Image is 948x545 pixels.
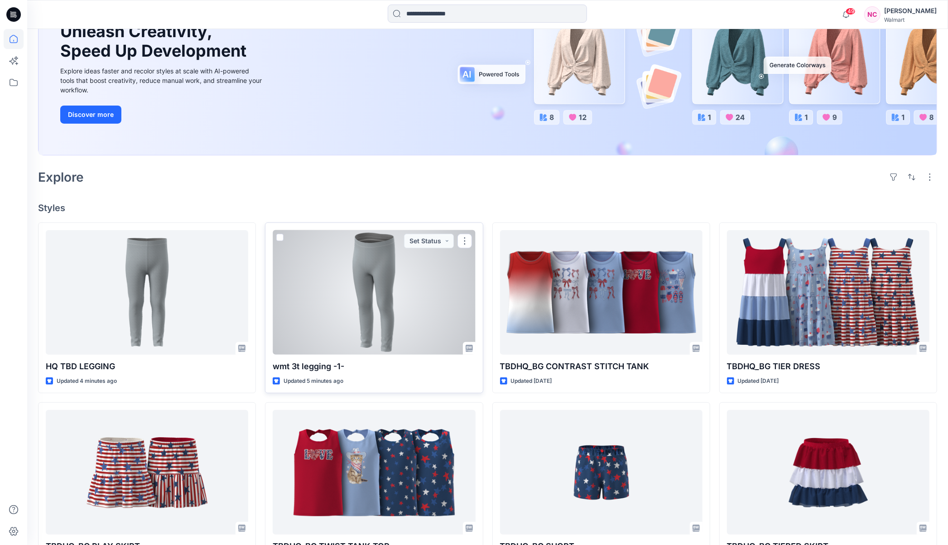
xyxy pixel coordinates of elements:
[727,230,929,355] a: TBDHQ_BG TIER DRESS
[60,22,250,61] h1: Unleash Creativity, Speed Up Development
[60,106,264,124] a: Discover more
[884,16,937,23] div: Walmart
[273,410,475,535] a: TBDHQ_BG TWIST TANK TOP
[284,376,343,386] p: Updated 5 minutes ago
[46,360,248,373] p: HQ TBD LEGGING
[846,8,856,15] span: 49
[884,5,937,16] div: [PERSON_NAME]
[38,203,937,213] h4: Styles
[273,360,475,373] p: wmt 3t legging -1-
[500,410,703,535] a: TBDHQ_BG SHORT
[727,410,929,535] a: TBDHQ_BG TIERED SKIRT
[60,106,121,124] button: Discover more
[46,230,248,355] a: HQ TBD LEGGING
[500,360,703,373] p: TBDHQ_BG CONTRAST STITCH TANK
[738,376,779,386] p: Updated [DATE]
[46,410,248,535] a: TBDHQ_BG PLAY SKIRT
[57,376,117,386] p: Updated 4 minutes ago
[511,376,552,386] p: Updated [DATE]
[500,230,703,355] a: TBDHQ_BG CONTRAST STITCH TANK
[60,66,264,95] div: Explore ideas faster and recolor styles at scale with AI-powered tools that boost creativity, red...
[38,170,84,184] h2: Explore
[727,360,929,373] p: TBDHQ_BG TIER DRESS
[864,6,881,23] div: NC
[273,230,475,355] a: wmt 3t legging -1-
